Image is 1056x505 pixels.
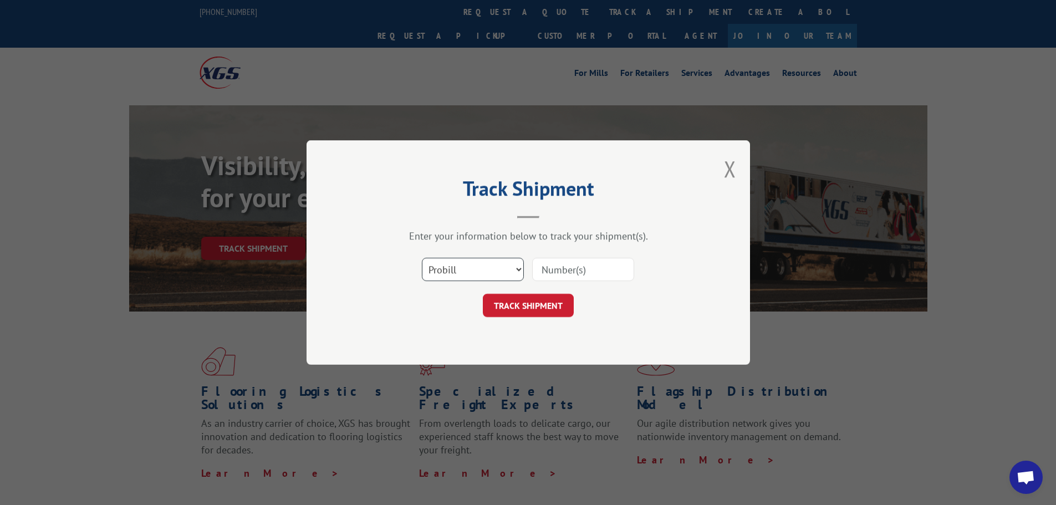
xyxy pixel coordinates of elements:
input: Number(s) [532,258,634,281]
button: Close modal [724,154,736,183]
h2: Track Shipment [362,181,695,202]
button: TRACK SHIPMENT [483,294,574,317]
div: Enter your information below to track your shipment(s). [362,229,695,242]
div: Open chat [1009,461,1043,494]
